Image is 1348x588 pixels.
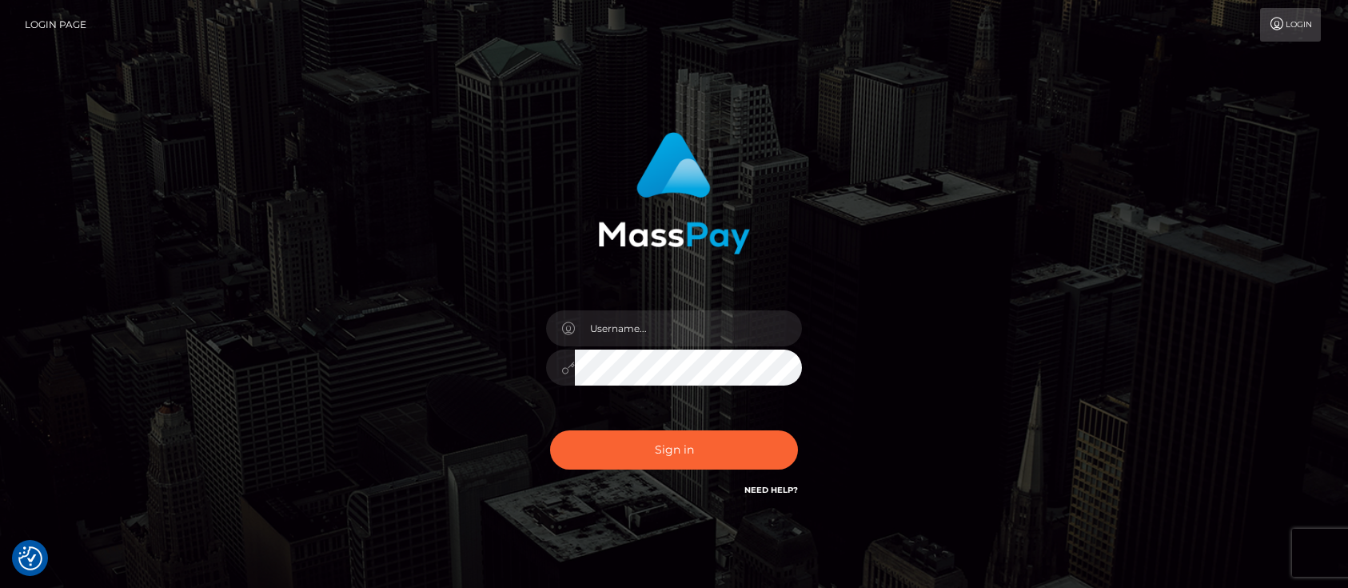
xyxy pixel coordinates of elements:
img: MassPay Login [598,132,750,254]
img: Revisit consent button [18,546,42,570]
input: Username... [575,310,802,346]
a: Login Page [25,8,86,42]
button: Sign in [550,430,798,470]
a: Login [1260,8,1321,42]
button: Consent Preferences [18,546,42,570]
a: Need Help? [744,485,798,495]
